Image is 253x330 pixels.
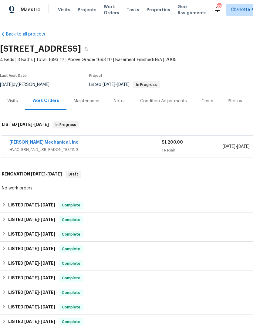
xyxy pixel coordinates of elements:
span: [DATE] [41,276,55,280]
h6: LISTED [8,274,55,282]
span: [DATE] [41,232,55,236]
div: Visits [7,98,18,104]
h6: LISTED [8,289,55,296]
span: Work Orders [104,4,119,16]
span: Complete [59,260,83,267]
span: Complete [59,202,83,208]
span: Visits [58,7,70,13]
span: Project [89,74,103,77]
span: Complete [59,231,83,237]
h6: LISTED [8,260,55,267]
span: [DATE] [24,305,39,309]
span: Draft [66,171,81,177]
div: Notes [114,98,126,104]
span: [DATE] [24,203,39,207]
h6: LISTED [8,304,55,311]
span: Complete [59,217,83,223]
span: [DATE] [237,145,250,149]
span: [DATE] [223,145,235,149]
span: Complete [59,290,83,296]
span: - [24,217,55,222]
span: - [24,305,55,309]
span: - [31,172,62,176]
span: Maestro [21,7,41,13]
h6: LISTED [8,231,55,238]
span: - [103,83,130,87]
span: [DATE] [31,172,46,176]
span: HVAC, BRN_AND_LRR, RADON_TESTING [9,147,162,153]
span: - [24,276,55,280]
span: [DATE] [47,172,62,176]
span: [DATE] [41,319,55,324]
span: - [24,319,55,324]
span: $1,200.00 [162,140,183,145]
span: [DATE] [41,203,55,207]
div: 1 Repair [162,147,223,153]
span: In Progress [53,122,79,128]
h6: LISTED [8,318,55,325]
span: Complete [59,246,83,252]
span: [DATE] [18,122,32,127]
span: [DATE] [103,83,115,87]
div: 327 [217,4,221,10]
span: - [24,232,55,236]
span: [DATE] [41,305,55,309]
span: - [24,261,55,265]
span: [DATE] [41,290,55,294]
span: In Progress [134,83,159,87]
span: Geo Assignments [177,4,207,16]
span: Properties [147,7,170,13]
h6: LISTED [8,245,55,253]
span: [DATE] [24,232,39,236]
span: Tasks [126,8,139,12]
span: [DATE] [24,261,39,265]
span: [DATE] [41,217,55,222]
span: [DATE] [24,247,39,251]
span: Listed [89,83,160,87]
button: Copy Address [81,43,92,54]
h6: LISTED [8,216,55,223]
span: - [24,203,55,207]
span: - [18,122,49,127]
div: Maintenance [74,98,99,104]
span: [DATE] [24,217,39,222]
span: [DATE] [41,261,55,265]
div: Photos [228,98,242,104]
h6: LISTED [2,121,49,128]
h6: RENOVATION [2,171,62,178]
span: [DATE] [24,319,39,324]
span: Projects [78,7,96,13]
span: [DATE] [24,290,39,294]
span: [DATE] [41,247,55,251]
div: Work Orders [32,98,59,104]
div: Costs [201,98,213,104]
span: [DATE] [117,83,130,87]
a: [PERSON_NAME] Mechanical, Inc [9,140,79,145]
span: - [24,247,55,251]
h6: LISTED [8,202,55,209]
span: - [24,290,55,294]
span: [DATE] [34,122,49,127]
span: [DATE] [24,276,39,280]
span: Complete [59,304,83,310]
span: Complete [59,319,83,325]
span: Complete [59,275,83,281]
div: Condition Adjustments [140,98,187,104]
span: - [223,144,250,150]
